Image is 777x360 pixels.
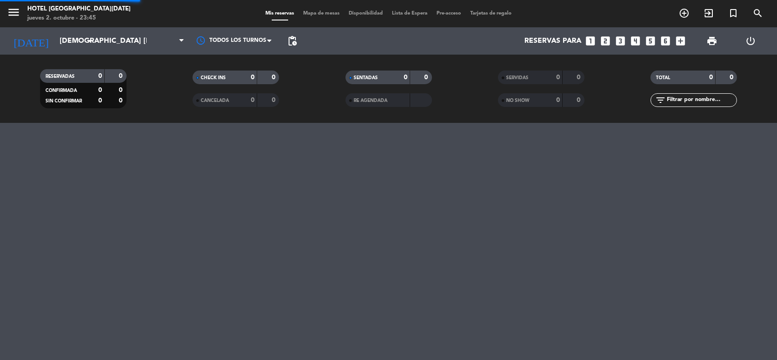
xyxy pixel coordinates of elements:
[730,74,735,81] strong: 0
[201,98,229,103] span: CANCELADA
[584,35,596,47] i: looks_one
[98,97,102,104] strong: 0
[614,35,626,47] i: looks_3
[731,27,770,55] div: LOG OUT
[577,97,582,103] strong: 0
[287,35,298,46] span: pending_actions
[728,8,739,19] i: turned_in_not
[630,35,641,47] i: looks_4
[46,99,82,103] span: SIN CONFIRMAR
[506,76,528,80] span: SERVIDAS
[7,5,20,19] i: menu
[660,35,671,47] i: looks_6
[251,97,254,103] strong: 0
[354,98,387,103] span: RE AGENDADA
[46,74,75,79] span: RESERVADAS
[599,35,611,47] i: looks_two
[272,97,277,103] strong: 0
[524,37,581,46] span: Reservas para
[745,35,756,46] i: power_settings_new
[655,95,666,106] i: filter_list
[506,98,529,103] span: NO SHOW
[656,76,670,80] span: TOTAL
[404,74,407,81] strong: 0
[261,11,299,16] span: Mis reservas
[679,8,690,19] i: add_circle_outline
[98,87,102,93] strong: 0
[7,5,20,22] button: menu
[703,8,714,19] i: exit_to_app
[675,35,686,47] i: add_box
[27,5,131,14] div: Hotel [GEOGRAPHIC_DATA][DATE]
[119,97,124,104] strong: 0
[387,11,432,16] span: Lista de Espera
[201,76,226,80] span: CHECK INS
[556,74,560,81] strong: 0
[645,35,656,47] i: looks_5
[119,73,124,79] strong: 0
[354,76,378,80] span: SENTADAS
[752,8,763,19] i: search
[299,11,344,16] span: Mapa de mesas
[432,11,466,16] span: Pre-acceso
[466,11,516,16] span: Tarjetas de regalo
[556,97,560,103] strong: 0
[46,88,77,93] span: CONFIRMADA
[706,35,717,46] span: print
[27,14,131,23] div: jueves 2. octubre - 23:45
[119,87,124,93] strong: 0
[98,73,102,79] strong: 0
[251,74,254,81] strong: 0
[344,11,387,16] span: Disponibilidad
[272,74,277,81] strong: 0
[85,35,96,46] i: arrow_drop_down
[666,95,736,105] input: Filtrar por nombre...
[577,74,582,81] strong: 0
[7,31,55,51] i: [DATE]
[424,74,430,81] strong: 0
[709,74,713,81] strong: 0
